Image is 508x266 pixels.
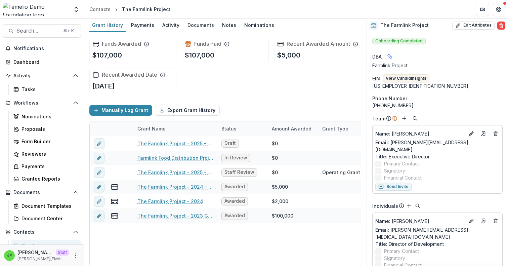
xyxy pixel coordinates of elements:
[128,20,157,30] div: Payments
[22,175,76,182] div: Grantee Reports
[22,138,76,145] div: Form Builder
[62,27,75,35] div: ⌘ + K
[137,212,213,219] a: The Farmlink Project - 2023 Grant Proposal
[194,41,221,47] h2: Funds Paid
[22,163,76,170] div: Payments
[375,130,465,137] a: Name: [PERSON_NAME]
[17,256,69,262] p: [PERSON_NAME][EMAIL_ADDRESS][DOMAIN_NAME]
[375,241,387,247] span: Title :
[383,74,429,82] button: View CandidInsights
[272,198,288,205] div: $2,000
[94,182,104,192] button: edit
[268,121,318,136] div: Amount Awarded
[372,82,503,89] div: [US_EMPLOYER_IDENTIFICATION_NUMBER]
[128,19,157,32] a: Payments
[92,50,122,60] p: $107,000
[13,73,70,79] span: Activity
[11,213,81,224] a: Document Center
[13,46,78,51] span: Notifications
[375,240,500,248] p: Director of Development
[94,138,104,149] button: edit
[272,140,278,147] div: $0
[375,140,389,145] span: Email:
[94,153,104,163] button: edit
[72,252,80,260] button: More
[476,3,489,16] button: Partners
[122,6,170,13] div: The Farmlink Project
[94,167,104,178] button: edit
[224,198,245,204] span: Awarded
[224,155,247,161] span: In Review
[277,50,300,60] p: $5,000
[22,202,76,210] div: Document Templates
[111,212,119,220] button: view-payments
[22,125,76,132] div: Proposals
[89,20,126,30] div: Grant History
[272,183,288,190] div: $5,000
[372,53,382,60] span: DBA
[372,38,426,44] span: Onboarding Completed
[467,129,475,138] button: Edit
[318,121,369,136] div: Grant Type
[11,136,81,147] a: Form Builder
[13,190,70,195] span: Documents
[372,75,380,82] p: EIN
[242,19,277,32] a: Nominations
[87,4,113,14] a: Contacts
[375,183,412,191] button: Send Invite
[219,19,239,32] a: Notes
[272,154,278,161] div: $0
[372,95,407,102] span: Phone Number
[185,19,217,32] a: Documents
[102,72,157,78] h2: Recent Awarded Date
[224,169,254,175] span: Staff Review
[3,70,81,81] button: Open Activity
[272,169,278,176] div: $0
[492,3,505,16] button: Get Help
[372,202,398,210] p: Individuals
[372,115,385,122] p: Team
[492,217,500,225] button: Deletes
[217,125,241,132] div: Status
[322,169,360,176] div: Operating Grant
[384,51,395,62] button: Linked binding
[11,240,81,251] a: Grantees
[22,86,76,93] div: Tasks
[11,111,81,122] a: Nominations
[375,154,387,159] span: Title :
[13,59,76,66] div: Dashboard
[375,218,390,224] span: Name :
[287,41,350,47] h2: Recent Awarded Amount
[13,229,70,235] span: Contacts
[92,81,115,91] p: [DATE]
[375,226,500,240] a: Email: [PERSON_NAME][EMAIL_ADDRESS][MEDICAL_DATA][DOMAIN_NAME]
[133,121,217,136] div: Grant Name
[372,102,503,109] div: [PHONE_NUMBER]
[7,253,12,258] div: Julie <julie@trytemelio.com>
[155,105,220,116] button: Export Grant History
[94,211,104,221] button: edit
[375,218,465,225] p: [PERSON_NAME]
[137,140,213,147] a: The Farmlink Project - 2025 - Temelio General [PERSON_NAME] Proposal
[11,173,81,184] a: Grantee Reports
[89,19,126,32] a: Grant History
[3,98,81,108] button: Open Workflows
[3,3,69,16] img: Temelio Demo Foundation logo
[384,160,419,167] span: Primary Contact
[102,41,141,47] h2: Funds Awarded
[414,202,422,210] button: Search
[467,217,475,225] button: Edit
[375,131,390,137] span: Name :
[137,198,203,205] a: The Farmlink Project - 2024
[384,167,405,174] span: Signatory
[11,84,81,95] a: Tasks
[400,114,408,122] button: Add
[372,62,503,69] div: Farmlink Project
[478,216,489,226] a: Go to contact
[497,22,505,30] button: Delete
[272,212,293,219] div: $100,000
[242,20,277,30] div: Nominations
[3,43,81,54] button: Notifications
